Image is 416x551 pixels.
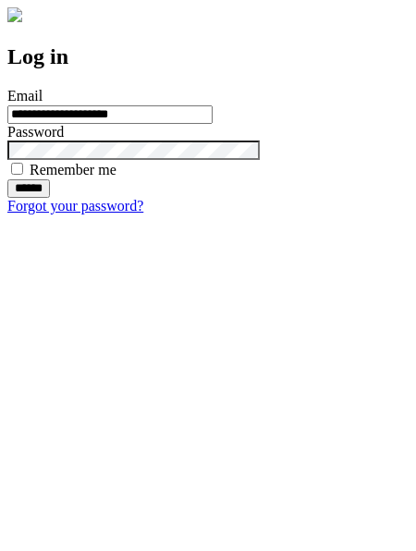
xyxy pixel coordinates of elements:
label: Password [7,124,64,140]
label: Remember me [30,162,116,178]
img: logo-4e3dc11c47720685a147b03b5a06dd966a58ff35d612b21f08c02c0306f2b779.png [7,7,22,22]
h2: Log in [7,44,409,69]
label: Email [7,88,43,104]
a: Forgot your password? [7,198,143,214]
